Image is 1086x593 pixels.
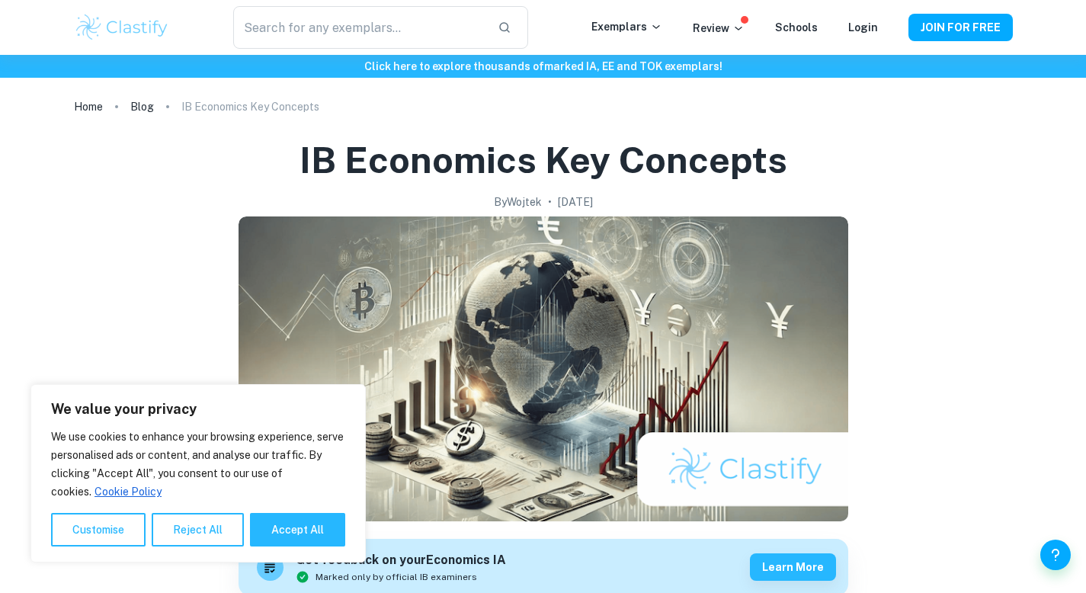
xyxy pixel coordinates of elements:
button: Help and Feedback [1040,540,1071,570]
img: IB Economics Key Concepts cover image [239,216,848,521]
h1: IB Economics Key Concepts [300,136,787,184]
span: Marked only by official IB examiners [316,570,477,584]
p: • [548,194,552,210]
p: Exemplars [591,18,662,35]
h6: Get feedback on your Economics IA [296,551,506,570]
button: JOIN FOR FREE [908,14,1013,41]
a: Blog [130,96,154,117]
div: We value your privacy [30,384,366,563]
p: IB Economics Key Concepts [181,98,319,115]
h6: Click here to explore thousands of marked IA, EE and TOK exemplars ! [3,58,1083,75]
p: Review [693,20,745,37]
button: Learn more [750,553,836,581]
h2: [DATE] [558,194,593,210]
input: Search for any exemplars... [233,6,485,49]
a: Login [848,21,878,34]
button: Reject All [152,513,244,547]
button: Accept All [250,513,345,547]
img: Clastify logo [74,12,171,43]
a: Cookie Policy [94,485,162,498]
a: Schools [775,21,818,34]
p: We value your privacy [51,400,345,418]
h2: By Wojtek [494,194,542,210]
a: Home [74,96,103,117]
p: We use cookies to enhance your browsing experience, serve personalised ads or content, and analys... [51,428,345,501]
button: Customise [51,513,146,547]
